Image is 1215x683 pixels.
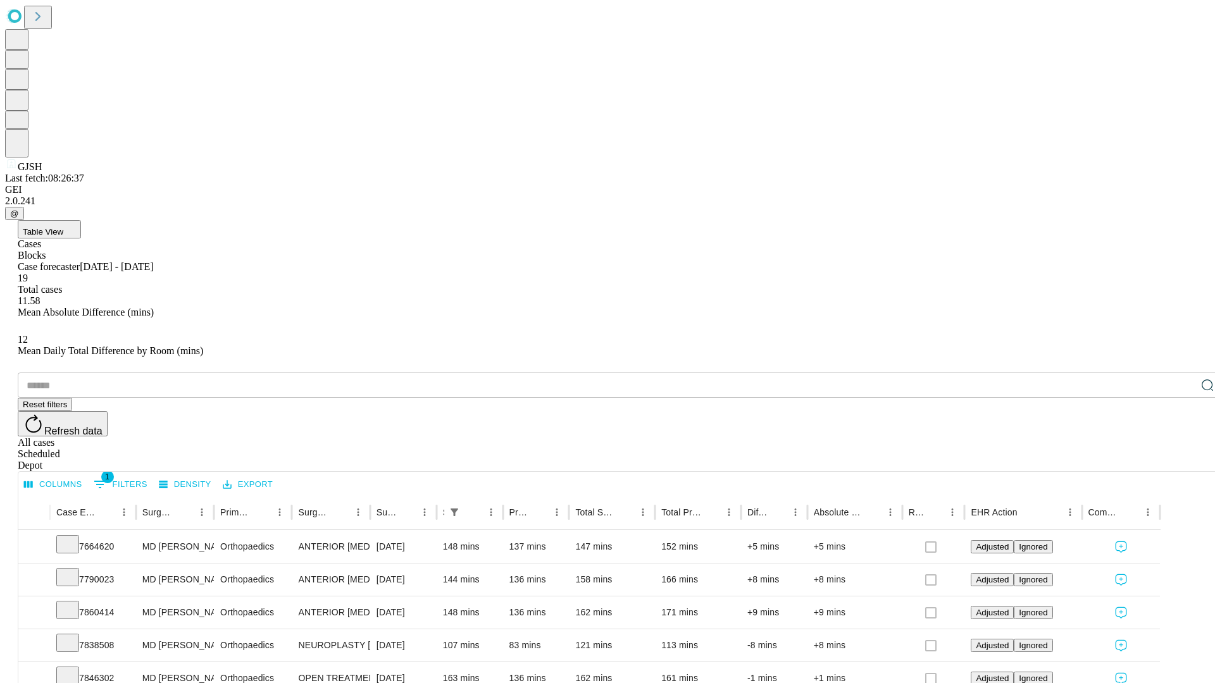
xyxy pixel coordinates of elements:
[220,531,285,563] div: Orthopaedics
[661,531,735,563] div: 152 mins
[220,563,285,596] div: Orthopaedics
[661,507,701,517] div: Total Predicted Duration
[814,531,896,563] div: +5 mins
[971,540,1014,553] button: Adjusted
[747,507,768,517] div: Difference
[1019,575,1047,584] span: Ignored
[5,184,1210,195] div: GEI
[56,507,96,517] div: Case Epic Id
[377,629,430,661] div: [DATE]
[18,284,62,295] span: Total cases
[814,507,863,517] div: Absolute Difference
[1019,608,1047,617] span: Ignored
[56,629,130,661] div: 7838508
[271,503,289,521] button: Menu
[5,173,84,183] span: Last fetch: 08:26:37
[747,563,801,596] div: +8 mins
[18,295,40,306] span: 11.58
[616,503,634,521] button: Sort
[18,398,72,411] button: Reset filters
[18,161,42,172] span: GJSH
[377,563,430,596] div: [DATE]
[193,503,211,521] button: Menu
[156,475,215,495] button: Density
[702,503,720,521] button: Sort
[747,531,801,563] div: +5 mins
[398,503,416,521] button: Sort
[864,503,882,521] button: Sort
[1019,542,1047,551] span: Ignored
[1088,507,1120,517] div: Comments
[509,507,530,517] div: Predicted In Room Duration
[548,503,566,521] button: Menu
[23,227,63,237] span: Table View
[142,507,174,517] div: Surgeon Name
[443,596,497,629] div: 148 mins
[377,531,430,563] div: [DATE]
[25,602,44,624] button: Expand
[976,542,1009,551] span: Adjusted
[509,629,563,661] div: 83 mins
[18,220,81,238] button: Table View
[44,426,103,436] span: Refresh data
[377,507,397,517] div: Surgery Date
[142,563,208,596] div: MD [PERSON_NAME] [PERSON_NAME]
[814,596,896,629] div: +9 mins
[298,531,363,563] div: ANTERIOR [MEDICAL_DATA] TOTAL HIP
[142,596,208,629] div: MD [PERSON_NAME] [PERSON_NAME]
[115,503,133,521] button: Menu
[5,195,1210,207] div: 2.0.241
[332,503,349,521] button: Sort
[298,563,363,596] div: ANTERIOR [MEDICAL_DATA] TOTAL HIP
[882,503,899,521] button: Menu
[971,639,1014,652] button: Adjusted
[814,629,896,661] div: +8 mins
[482,503,500,521] button: Menu
[443,629,497,661] div: 107 mins
[1014,540,1052,553] button: Ignored
[1014,639,1052,652] button: Ignored
[349,503,367,521] button: Menu
[661,629,735,661] div: 113 mins
[720,503,738,521] button: Menu
[97,503,115,521] button: Sort
[56,563,130,596] div: 7790023
[18,307,154,317] span: Mean Absolute Difference (mins)
[90,474,151,495] button: Show filters
[80,261,153,272] span: [DATE] - [DATE]
[909,507,925,517] div: Resolved in EHR
[18,411,108,436] button: Refresh data
[25,569,44,591] button: Expand
[445,503,463,521] div: 1 active filter
[575,596,649,629] div: 162 mins
[661,563,735,596] div: 166 mins
[575,507,615,517] div: Total Scheduled Duration
[25,536,44,558] button: Expand
[634,503,652,521] button: Menu
[814,563,896,596] div: +8 mins
[298,629,363,661] div: NEUROPLASTY [MEDICAL_DATA] AT [GEOGRAPHIC_DATA]
[464,503,482,521] button: Sort
[1019,641,1047,650] span: Ignored
[142,531,208,563] div: MD [PERSON_NAME] [PERSON_NAME]
[416,503,433,521] button: Menu
[56,596,130,629] div: 7860414
[18,334,28,345] span: 12
[220,507,252,517] div: Primary Service
[25,635,44,657] button: Expand
[971,606,1014,619] button: Adjusted
[1019,674,1047,683] span: Ignored
[21,475,85,495] button: Select columns
[575,531,649,563] div: 147 mins
[220,629,285,661] div: Orthopaedics
[944,503,961,521] button: Menu
[443,531,497,563] div: 148 mins
[23,400,67,409] span: Reset filters
[1061,503,1079,521] button: Menu
[976,674,1009,683] span: Adjusted
[18,261,80,272] span: Case forecaster
[101,471,114,483] span: 1
[298,507,330,517] div: Surgery Name
[175,503,193,521] button: Sort
[661,596,735,629] div: 171 mins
